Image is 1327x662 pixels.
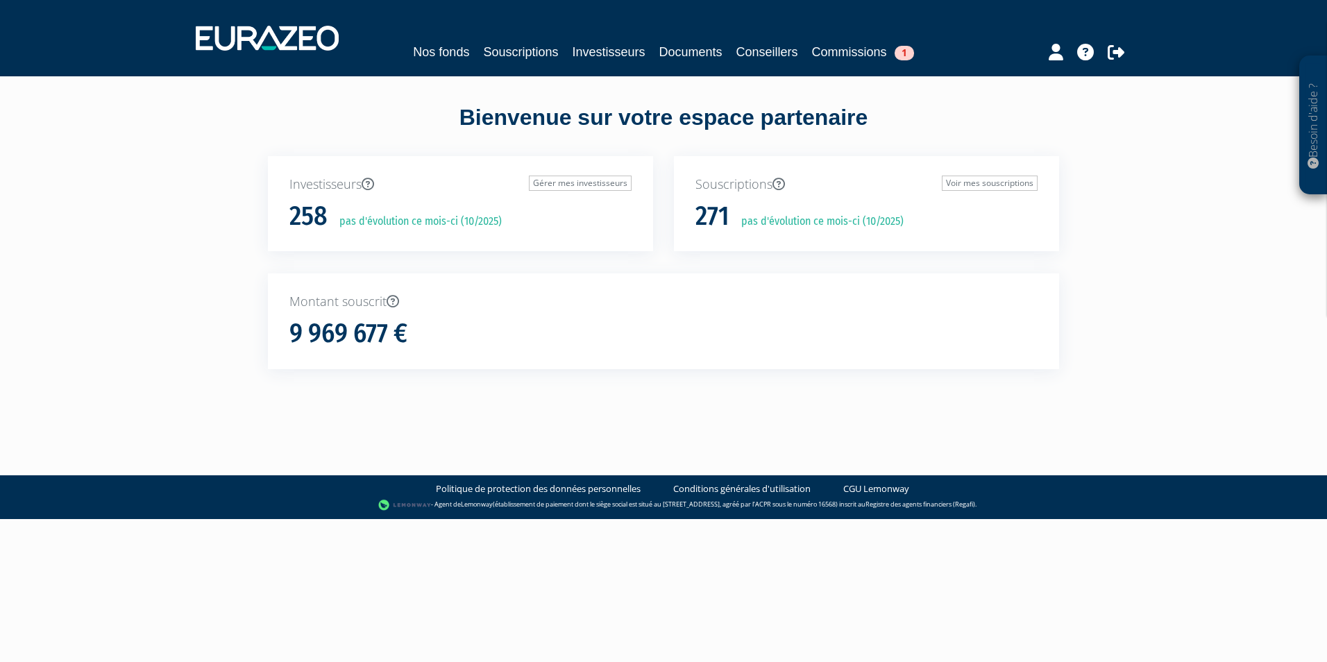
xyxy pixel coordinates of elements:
div: Bienvenue sur votre espace partenaire [257,102,1070,156]
a: Voir mes souscriptions [942,176,1038,191]
a: Politique de protection des données personnelles [436,482,641,495]
a: Commissions1 [812,42,914,62]
p: Souscriptions [695,176,1038,194]
img: logo-lemonway.png [378,498,432,512]
a: Registre des agents financiers (Regafi) [865,500,975,509]
h1: 258 [289,202,328,231]
h1: 271 [695,202,729,231]
a: Gérer mes investisseurs [529,176,632,191]
a: Investisseurs [572,42,645,62]
p: Investisseurs [289,176,632,194]
p: Montant souscrit [289,293,1038,311]
a: Conditions générales d'utilisation [673,482,811,495]
a: CGU Lemonway [843,482,909,495]
p: pas d'évolution ce mois-ci (10/2025) [732,214,904,230]
p: pas d'évolution ce mois-ci (10/2025) [330,214,502,230]
p: Besoin d'aide ? [1305,63,1321,188]
a: Nos fonds [413,42,469,62]
h1: 9 969 677 € [289,319,407,348]
a: Lemonway [461,500,493,509]
span: 1 [895,46,914,60]
div: - Agent de (établissement de paiement dont le siège social est situé au [STREET_ADDRESS], agréé p... [14,498,1313,512]
a: Documents [659,42,722,62]
a: Conseillers [736,42,798,62]
img: 1732889491-logotype_eurazeo_blanc_rvb.png [196,26,339,51]
a: Souscriptions [483,42,558,62]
